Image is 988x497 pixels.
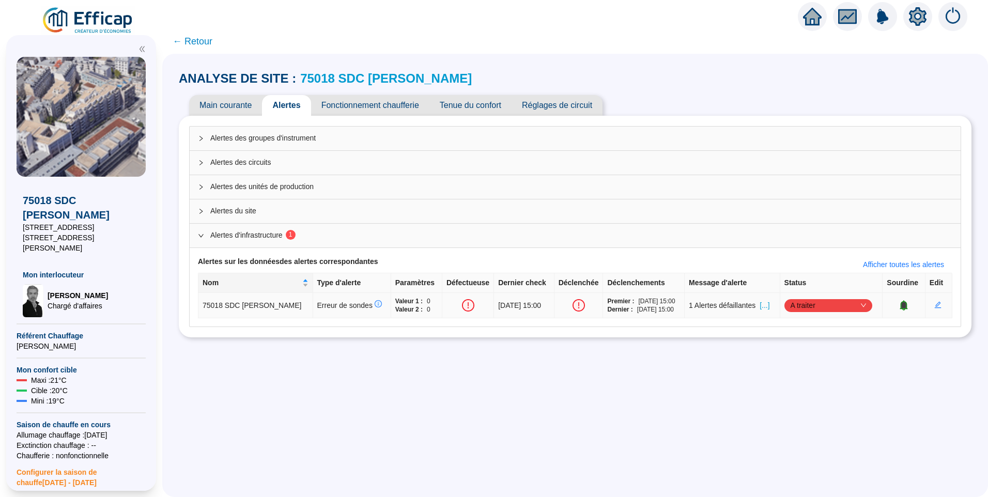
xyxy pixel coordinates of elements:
[780,273,883,293] th: Status
[17,430,146,440] span: Allumage chauffage : [DATE]
[375,300,382,307] span: info-circle
[603,273,685,293] th: Déclenchements
[899,300,909,310] span: bell
[908,7,927,26] span: setting
[494,273,554,293] th: Dernier check
[23,193,140,222] span: 75018 SDC [PERSON_NAME]
[934,301,941,308] span: edit
[198,232,204,239] span: expanded
[803,7,822,26] span: home
[860,302,867,308] span: down
[17,331,146,341] span: Référent Chauffage
[17,420,146,430] span: Saison de chauffe en cours
[395,305,423,314] span: Valeur 2 :
[31,375,67,385] span: Maxi : 21 °C
[442,273,494,293] th: Défectueuse
[863,259,944,270] span: Afficher toutes les alertes
[17,365,146,375] span: Mon confort cible
[17,461,146,488] span: Configurer la saison de chauffe [DATE] - [DATE]
[190,175,961,199] div: Alertes des unités de production
[17,440,146,451] span: Exctinction chauffage : --
[23,232,140,253] span: [STREET_ADDRESS][PERSON_NAME]
[868,2,897,31] img: alerts
[198,208,204,214] span: collapsed
[607,297,634,305] span: Premier :
[179,70,296,87] span: ANALYSE DE SITE :
[17,451,146,461] span: Chaufferie : non fonctionnelle
[938,2,967,31] img: alerts
[23,284,43,317] img: Chargé d'affaires
[637,305,674,314] span: [DATE] 15:00
[138,45,146,53] span: double-left
[23,222,140,232] span: [STREET_ADDRESS]
[198,184,204,190] span: collapsed
[17,341,146,351] span: [PERSON_NAME]
[48,290,108,301] span: [PERSON_NAME]
[427,297,430,305] span: 0
[429,95,512,116] span: Tenue du confort
[198,273,313,293] th: Nom
[190,127,961,150] div: Alertes des groupes d'instrument
[838,7,857,26] span: fund
[190,199,961,223] div: Alertes du site
[198,135,204,142] span: collapsed
[286,230,296,240] sup: 1
[607,305,632,314] span: Dernier :
[210,206,952,216] span: Alertes du site
[685,273,780,293] th: Message d'alerte
[48,301,108,311] span: Chargé d'affaires
[289,231,292,238] span: 1
[395,297,423,305] span: Valeur 1 :
[189,95,262,116] span: Main courante
[210,230,952,241] span: Alertes d'infrastructure
[198,256,378,273] span: Alertes sur les données des alertes correspondantes
[554,273,604,293] th: Déclenchée
[190,151,961,175] div: Alertes des circuits
[512,95,603,116] span: Réglages de circuit
[210,133,952,144] span: Alertes des groupes d'instrument
[203,277,300,288] span: Nom
[925,273,952,293] th: Edit
[173,34,212,49] span: ← Retour
[498,301,541,309] span: [DATE] 15:00
[462,299,474,312] span: exclamation-circle
[311,95,429,116] span: Fonctionnement chaufferie
[210,157,952,168] span: Alertes des circuits
[573,299,585,312] span: exclamation-circle
[300,71,472,85] a: 75018 SDC [PERSON_NAME]
[791,298,866,313] span: A traiter
[210,181,952,192] span: Alertes des unités de production
[31,385,68,396] span: Cible : 20 °C
[313,273,391,293] th: Type d'alerte
[203,301,301,309] span: 75018 SDC [PERSON_NAME]
[198,160,204,166] span: collapsed
[317,301,382,309] span: Erreur de sondes
[855,256,952,273] button: Afficher toutes les alertes
[262,95,311,116] span: Alertes
[190,224,961,247] div: Alertes d'infrastructure1
[883,273,925,293] th: Sourdine
[689,300,755,311] span: 1 Alertes défaillantes
[23,270,140,280] span: Mon interlocuteur
[760,300,769,311] span: [...]
[639,297,675,305] span: [DATE] 15:00
[31,396,65,406] span: Mini : 19 °C
[427,305,430,314] span: 0
[391,273,442,293] th: Paramètres
[41,6,135,35] img: efficap energie logo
